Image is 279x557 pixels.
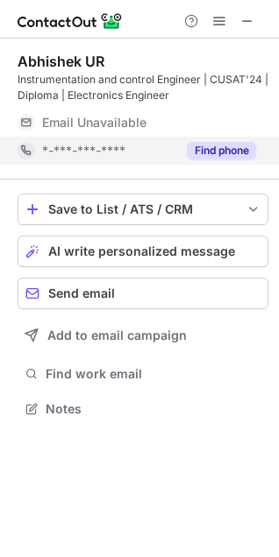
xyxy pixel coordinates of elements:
[18,53,104,70] div: Abhishek UR
[18,194,268,225] button: save-profile-one-click
[48,202,238,216] div: Save to List / ATS / CRM
[42,115,147,130] span: Email Unavailable
[48,286,115,300] span: Send email
[46,366,261,382] span: Find work email
[187,142,256,159] button: Reveal Button
[18,236,268,267] button: AI write personalized message
[18,320,268,351] button: Add to email campaign
[18,11,123,32] img: ContactOut v5.3.10
[47,328,187,342] span: Add to email campaign
[18,72,268,103] div: Instrumentation and control Engineer | CUSAT'24 | Diploma | Electronics Engineer
[18,278,268,309] button: Send email
[46,401,261,417] span: Notes
[18,362,268,386] button: Find work email
[18,397,268,421] button: Notes
[48,244,235,258] span: AI write personalized message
